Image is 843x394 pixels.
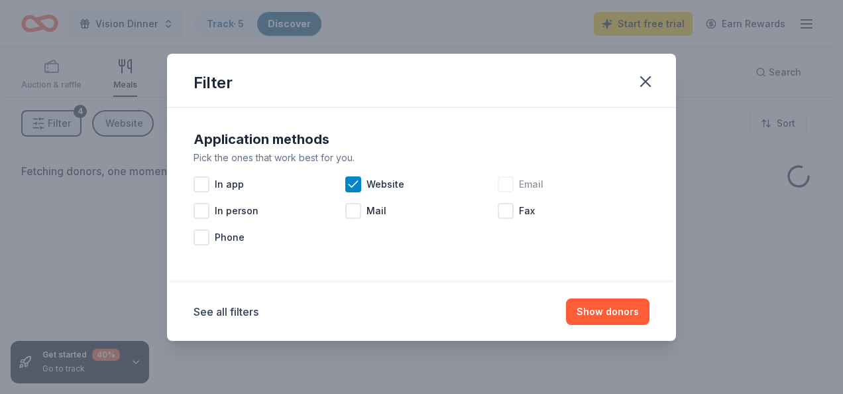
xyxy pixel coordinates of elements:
span: Mail [366,203,386,219]
div: Application methods [194,129,649,150]
div: Filter [194,72,233,94]
span: In app [215,176,244,192]
span: Email [519,176,543,192]
span: In person [215,203,258,219]
div: Pick the ones that work best for you. [194,150,649,166]
span: Website [366,176,404,192]
button: See all filters [194,304,258,320]
button: Show donors [566,298,649,325]
span: Phone [215,230,245,245]
span: Fax [519,203,535,219]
